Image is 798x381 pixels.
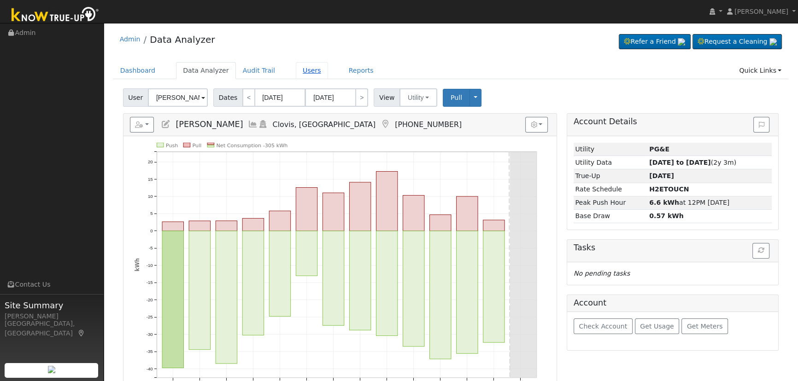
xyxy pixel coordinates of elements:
rect: onclick="" [483,220,504,231]
rect: onclick="" [376,231,397,336]
td: Rate Schedule [574,183,648,196]
rect: onclick="" [376,172,397,231]
a: Map [380,120,390,129]
a: < [242,88,255,107]
rect: onclick="" [349,231,370,330]
text: -20 [146,297,153,302]
rect: onclick="" [429,215,451,231]
a: Dashboard [113,62,163,79]
button: Pull [443,89,470,107]
rect: onclick="" [242,219,264,231]
text: Push [166,143,178,149]
span: User [123,88,148,107]
strong: 6.6 kWh [649,199,679,206]
input: Select a User [148,88,208,107]
rect: onclick="" [189,221,210,231]
td: at 12PM [DATE] [648,196,772,209]
span: Get Usage [640,323,674,330]
img: retrieve [48,366,55,373]
td: Utility Data [574,156,648,169]
img: retrieve [769,38,777,46]
rect: onclick="" [429,231,451,359]
rect: onclick="" [403,231,424,346]
a: Quick Links [732,62,788,79]
a: Map [77,329,86,337]
button: Check Account [574,318,633,334]
rect: onclick="" [323,231,344,325]
span: [PHONE_NUMBER] [395,120,462,129]
text: -10 [146,263,153,268]
text: -40 [146,366,153,371]
rect: onclick="" [403,196,424,231]
a: Users [296,62,328,79]
text: -35 [146,349,153,354]
text: -5 [149,246,153,251]
a: Login As (last 09/01/2025 6:20:04 AM) [258,120,268,129]
rect: onclick="" [349,182,370,231]
span: Pull [451,94,462,101]
i: No pending tasks [574,270,630,277]
text: -25 [146,314,153,319]
button: Utility [399,88,437,107]
span: Check Account [579,323,627,330]
td: True-Up [574,169,648,183]
strong: [DATE] to [DATE] [649,159,710,166]
rect: onclick="" [162,231,183,368]
rect: onclick="" [242,231,264,335]
rect: onclick="" [456,196,477,231]
rect: onclick="" [456,231,477,353]
text: 5 [150,211,153,216]
button: Refresh [752,243,769,259]
span: [PERSON_NAME] [176,120,243,129]
img: Know True-Up [7,5,104,26]
a: Data Analyzer [150,34,215,45]
a: Refer a Friend [619,34,691,50]
a: Admin [120,35,141,43]
td: Peak Push Hour [574,196,648,209]
h5: Account [574,298,606,307]
text: 20 [148,159,153,164]
span: Dates [213,88,243,107]
text: -30 [146,332,153,337]
div: [GEOGRAPHIC_DATA], [GEOGRAPHIC_DATA] [5,319,99,338]
rect: onclick="" [216,231,237,364]
a: Multi-Series Graph [248,120,258,129]
span: Clovis, [GEOGRAPHIC_DATA] [273,120,376,129]
span: View [374,88,400,107]
strong: C [649,185,689,193]
span: Site Summary [5,299,99,312]
text: kWh [134,258,140,271]
td: Base Draw [574,209,648,223]
rect: onclick="" [483,231,504,342]
span: [PERSON_NAME] [734,8,788,15]
text: Net Consumption -305 kWh [216,143,288,149]
text: 10 [148,194,153,199]
button: Get Meters [681,318,728,334]
strong: [DATE] [649,172,674,179]
text: 0 [150,228,153,233]
button: Get Usage [635,318,680,334]
h5: Tasks [574,243,772,253]
span: Get Meters [687,323,723,330]
a: Edit User (10779) [161,120,171,129]
rect: onclick="" [189,231,210,350]
a: Audit Trail [236,62,282,79]
rect: onclick="" [296,231,317,276]
strong: 0.57 kWh [649,212,684,219]
rect: onclick="" [216,221,237,231]
span: (2y 3m) [649,159,736,166]
text: 15 [148,177,153,182]
img: retrieve [678,38,685,46]
a: Data Analyzer [176,62,236,79]
rect: onclick="" [269,231,290,317]
a: Reports [342,62,381,79]
button: Issue History [753,117,769,133]
a: Request a Cleaning [692,34,782,50]
a: > [355,88,368,107]
td: Utility [574,143,648,156]
text: -15 [146,280,153,285]
div: [PERSON_NAME] [5,312,99,321]
h5: Account Details [574,117,772,127]
rect: onclick="" [296,188,317,231]
rect: onclick="" [323,193,344,231]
